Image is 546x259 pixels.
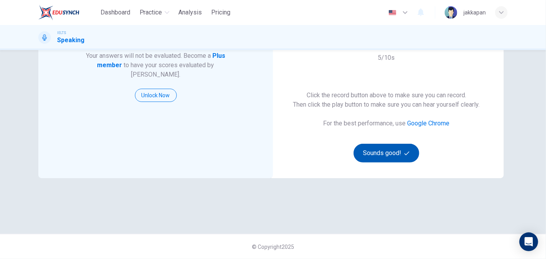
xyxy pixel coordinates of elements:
[293,91,480,109] h6: Click the record button above to make sure you can record. Then click the play button to make sur...
[57,36,84,45] h1: Speaking
[463,8,486,17] div: jakkapan
[445,6,457,19] img: Profile picture
[38,5,97,20] a: EduSynch logo
[38,5,79,20] img: EduSynch logo
[323,119,450,128] h6: For the best performance, use
[136,5,172,20] button: Practice
[519,232,538,251] div: Open Intercom Messenger
[252,244,294,250] span: © Copyright 2025
[212,8,231,17] span: Pricing
[57,30,66,36] span: IELTS
[179,8,202,17] span: Analysis
[85,51,226,79] h6: Your answers will not be evaluated. Become a to have your scores evaluated by [PERSON_NAME].
[388,10,397,16] img: en
[97,5,133,20] button: Dashboard
[378,53,395,63] h6: 5/10s
[135,89,177,102] button: Unlock Now
[176,5,205,20] button: Analysis
[408,120,450,127] a: Google Chrome
[140,8,162,17] span: Practice
[101,8,130,17] span: Dashboard
[354,144,419,163] button: Sounds good!
[208,5,234,20] button: Pricing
